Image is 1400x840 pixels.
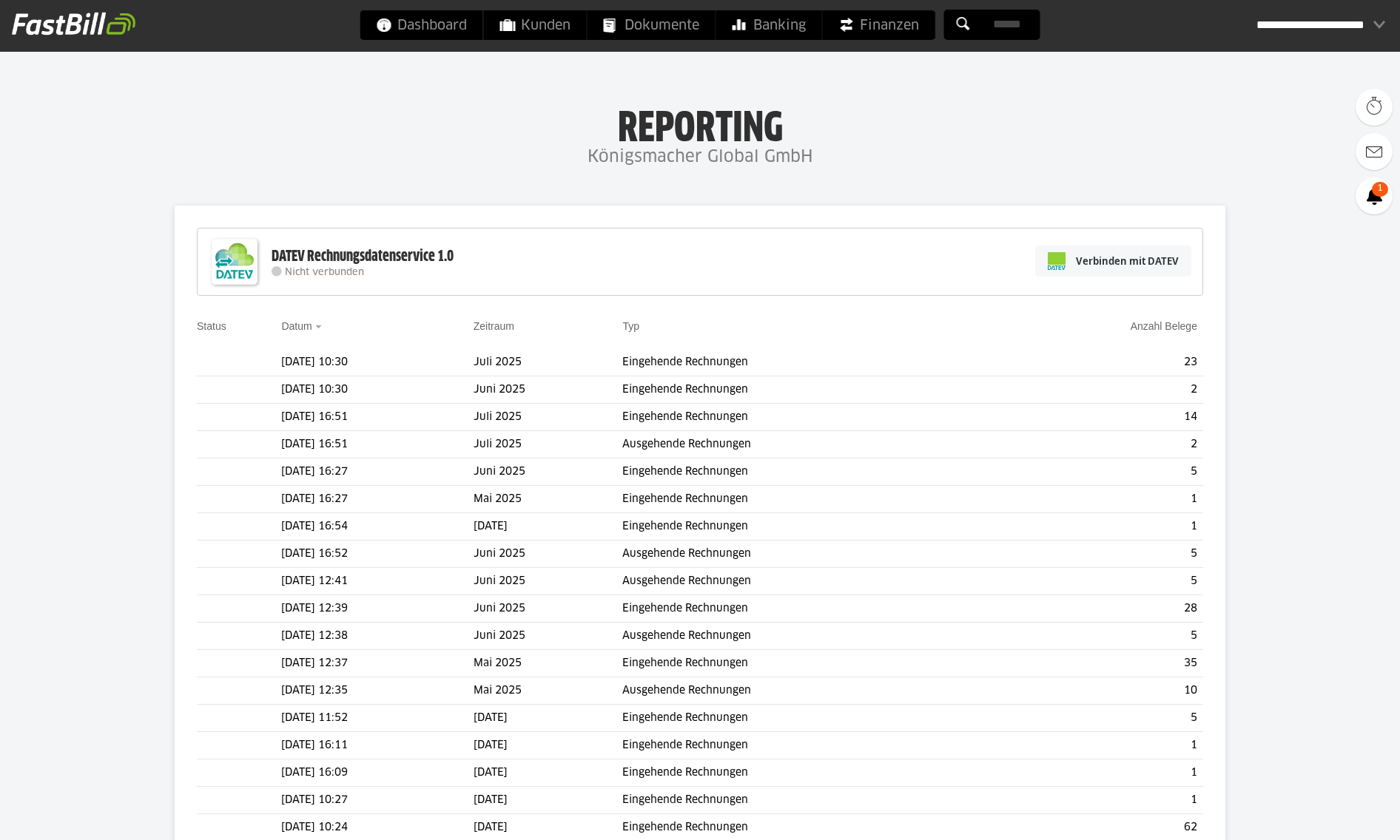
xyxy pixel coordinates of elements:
td: Mai 2025 [474,486,623,513]
td: [DATE] [474,705,623,732]
td: 1 [994,787,1203,814]
td: Juni 2025 [474,568,623,595]
td: Juni 2025 [474,376,623,404]
td: [DATE] 16:27 [281,486,473,513]
a: Banking [716,10,822,40]
a: 1 [1356,177,1393,214]
td: [DATE] 12:38 [281,623,473,650]
img: sort_desc.gif [315,325,325,328]
td: Juli 2025 [474,431,623,458]
td: 10 [994,677,1203,705]
a: Dokumente [588,10,716,40]
td: [DATE] 10:30 [281,376,473,404]
td: [DATE] 16:51 [281,431,473,458]
td: Eingehende Rechnungen [622,650,993,677]
td: [DATE] 10:27 [281,787,473,814]
img: DATEV-Datenservice Logo [205,232,264,291]
td: 1 [994,513,1203,541]
td: [DATE] [474,759,623,787]
td: Eingehende Rechnungen [622,349,993,376]
td: [DATE] 11:52 [281,705,473,732]
td: [DATE] 12:39 [281,595,473,623]
a: Typ [622,320,639,332]
td: [DATE] 16:11 [281,732,473,759]
td: [DATE] [474,732,623,759]
td: Ausgehende Rechnungen [622,431,993,458]
a: Dashboard [360,10,483,40]
td: Eingehende Rechnungen [622,458,993,486]
td: Eingehende Rechnungen [622,705,993,732]
a: Zeitraum [474,320,514,332]
a: Kunden [484,10,587,40]
span: Banking [733,10,806,40]
td: Eingehende Rechnungen [622,486,993,513]
td: 5 [994,568,1203,595]
a: Finanzen [823,10,935,40]
td: 5 [994,705,1203,732]
td: 2 [994,376,1203,404]
span: Verbinden mit DATEV [1076,254,1179,268]
td: Mai 2025 [474,650,623,677]
a: Status [197,320,226,332]
td: 35 [994,650,1203,677]
iframe: Öffnet ein Widget, in dem Sie weitere Informationen finden [1286,796,1385,833]
td: 1 [994,759,1203,787]
a: Anzahl Belege [1131,320,1197,332]
td: 2 [994,431,1203,458]
td: 23 [994,349,1203,376]
td: [DATE] 10:30 [281,349,473,376]
td: [DATE] 16:27 [281,458,473,486]
td: Ausgehende Rechnungen [622,677,993,705]
span: Dashboard [377,10,467,40]
td: 1 [994,486,1203,513]
td: Mai 2025 [474,677,623,705]
a: Verbinden mit DATEV [1035,245,1191,277]
td: [DATE] 12:37 [281,650,473,677]
td: Eingehende Rechnungen [622,595,993,623]
span: Nicht verbunden [285,268,364,277]
td: [DATE] 16:52 [281,541,473,568]
td: [DATE] [474,787,623,814]
td: Eingehende Rechnungen [622,732,993,759]
h1: Reporting [148,104,1252,143]
td: Juni 2025 [474,541,623,568]
td: 1 [994,732,1203,759]
td: [DATE] [474,513,623,541]
td: Eingehende Rechnungen [622,513,993,541]
span: 1 [1372,182,1388,197]
span: Kunden [500,10,571,40]
div: DATEV Rechnungsdatenservice 1.0 [272,247,454,266]
td: Eingehende Rechnungen [622,376,993,404]
td: Juni 2025 [474,458,623,486]
td: Juni 2025 [474,623,623,650]
td: [DATE] 16:54 [281,513,473,541]
td: Eingehende Rechnungen [622,404,993,431]
td: [DATE] 12:41 [281,568,473,595]
td: 14 [994,404,1203,431]
td: [DATE] 12:35 [281,677,473,705]
td: [DATE] 16:51 [281,404,473,431]
span: Dokumente [604,10,699,40]
a: Datum [281,320,312,332]
td: Juni 2025 [474,595,623,623]
td: [DATE] 16:09 [281,759,473,787]
td: Ausgehende Rechnungen [622,623,993,650]
td: Eingehende Rechnungen [622,787,993,814]
td: Ausgehende Rechnungen [622,568,993,595]
td: 5 [994,541,1203,568]
td: 5 [994,623,1203,650]
td: 28 [994,595,1203,623]
img: pi-datev-logo-farbig-24.svg [1048,252,1066,270]
td: 5 [994,458,1203,486]
td: Eingehende Rechnungen [622,759,993,787]
span: Finanzen [839,10,919,40]
td: Ausgehende Rechnungen [622,541,993,568]
img: fastbill_logo_white.png [12,12,135,35]
td: Juli 2025 [474,404,623,431]
td: Juli 2025 [474,349,623,376]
